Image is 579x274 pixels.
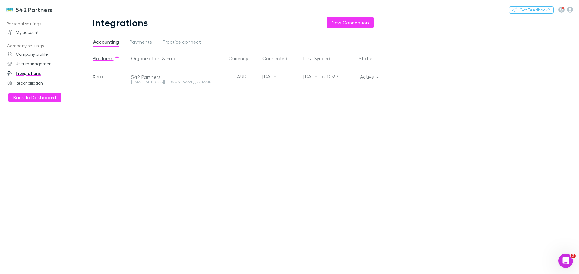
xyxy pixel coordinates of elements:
[93,39,119,47] span: Accounting
[1,28,81,37] a: My account
[303,52,337,64] button: Last Synced
[558,254,573,268] iframe: Intercom live chat
[571,254,576,258] span: 2
[1,49,81,59] a: Company profile
[224,64,260,88] div: AUD
[1,59,81,69] a: User management
[355,72,383,81] button: Active
[262,64,299,88] div: [DATE]
[262,52,295,64] button: Connected
[131,80,218,84] div: [EMAIL_ADDRESS][PERSON_NAME][DOMAIN_NAME]
[1,69,81,78] a: Integrations
[131,52,160,64] button: Organization
[2,2,56,17] a: 542 Partners
[359,52,381,64] button: Status
[93,64,129,88] div: Xero
[16,6,53,13] h3: 542 Partners
[130,39,152,47] span: Payments
[509,6,554,14] button: Got Feedback?
[229,52,255,64] button: Currency
[1,78,81,88] a: Reconciliation
[93,17,148,28] h1: Integrations
[1,42,81,50] p: Company settings
[131,74,218,80] div: 542 Partners
[8,93,61,102] button: Back to Dashboard
[1,20,81,28] p: Personal settings
[131,52,221,64] div: &
[167,52,179,64] button: Email
[303,64,342,88] div: [DATE] at 10:37 AM
[93,52,119,64] button: Platform
[163,39,201,47] span: Practice connect
[6,6,13,13] img: 542 Partners's Logo
[327,17,374,28] button: New Connection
